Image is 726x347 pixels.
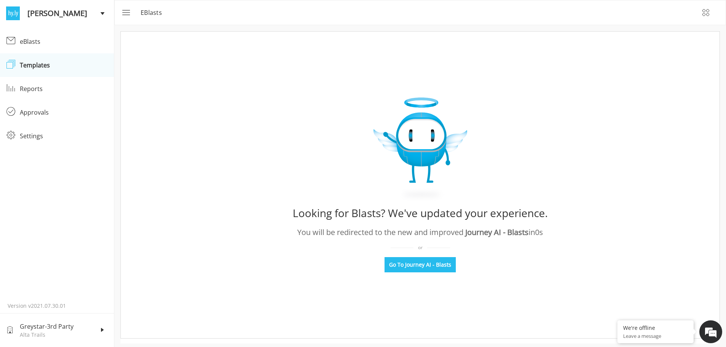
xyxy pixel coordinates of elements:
div: or [391,244,450,251]
button: menu [116,3,135,22]
img: expiry_Image [373,98,467,202]
button: Go To Journey AI - Blasts [385,257,456,272]
span: Journey AI - Blasts [465,227,529,237]
div: eBlasts [20,37,108,46]
div: Templates [20,61,108,70]
div: Reports [20,84,108,93]
div: You will be redirected to the new and improved in 0 s [297,227,543,238]
div: Settings [20,131,108,141]
p: Version v2021.07.30.01 [8,302,106,310]
span: [PERSON_NAME] [27,8,100,19]
span: Go To Journey AI - Blasts [389,261,451,269]
img: logo [6,6,20,20]
p: eBlasts [141,8,167,17]
p: Leave a message [623,333,688,339]
div: Looking for Blasts? We've updated your experience. [293,204,548,222]
div: We're offline [623,324,688,331]
div: Approvals [20,108,108,117]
